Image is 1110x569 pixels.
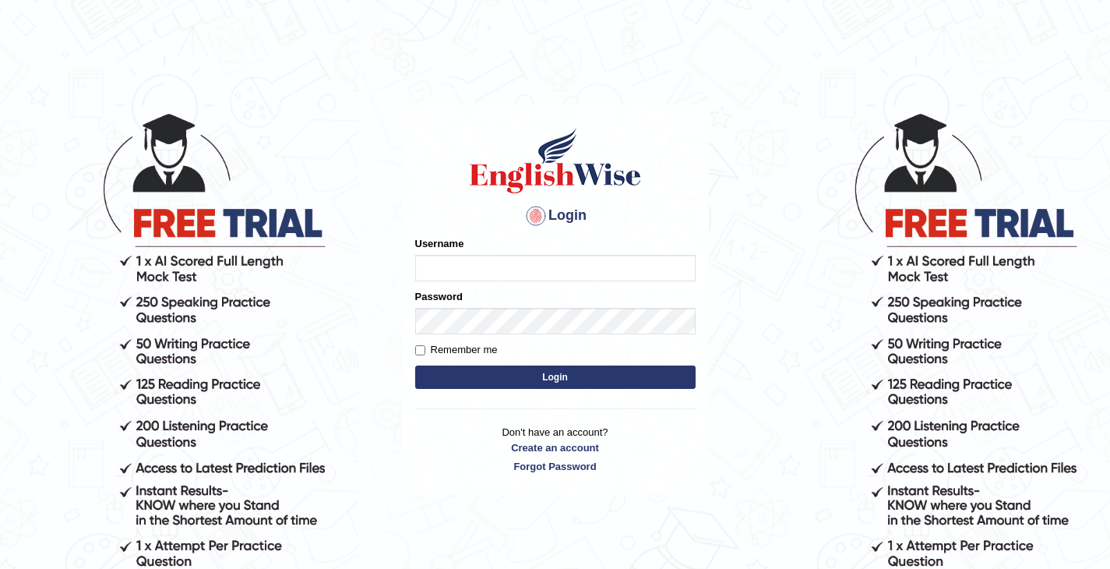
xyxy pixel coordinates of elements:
[415,342,498,358] label: Remember me
[415,203,696,228] h4: Login
[415,425,696,473] p: Don't have an account?
[415,366,696,389] button: Login
[415,459,696,474] a: Forgot Password
[415,345,425,355] input: Remember me
[415,236,464,251] label: Username
[467,125,644,196] img: Logo of English Wise sign in for intelligent practice with AI
[415,440,696,455] a: Create an account
[415,289,463,304] label: Password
